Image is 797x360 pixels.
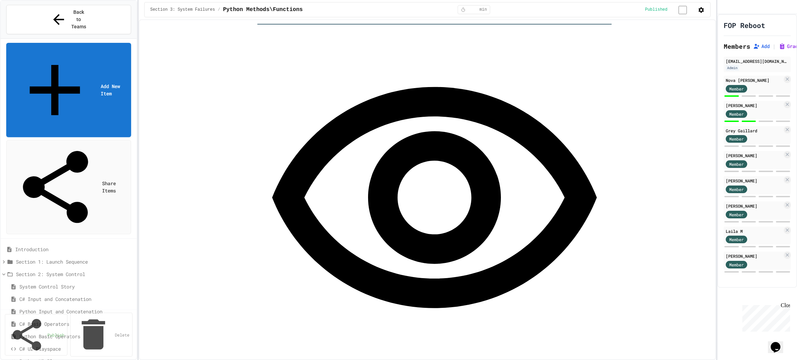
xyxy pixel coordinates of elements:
span: Member [729,186,744,192]
span: Python Input and Concatenation [19,308,134,315]
div: [PERSON_NAME] [726,203,782,209]
div: Chat with us now!Close [3,3,48,44]
iframe: chat widget [740,302,790,332]
span: Member [729,136,744,142]
div: [PERSON_NAME] [726,152,782,159]
span: Published [645,7,668,12]
div: Nova [PERSON_NAME] [726,77,782,83]
div: [EMAIL_ADDRESS][DOMAIN_NAME] [726,58,789,64]
span: C# Input and Concatenation [19,295,134,303]
span: Back to Teams [71,9,87,30]
h2: Members [724,41,750,51]
span: Member [729,111,744,117]
span: Section 1: Launch Sequence [16,258,134,265]
div: Laila M [726,228,782,234]
span: Member [729,211,744,218]
span: min [479,7,487,12]
span: | [772,42,776,50]
input: publish toggle [670,6,695,14]
span: Section 3: System Failures [150,7,215,12]
a: Share Items [6,140,131,235]
div: Admin [726,65,739,71]
span: Member [729,161,744,167]
div: Content is published and visible to students [645,5,695,14]
div: [PERSON_NAME] [726,178,782,184]
div: [PERSON_NAME] [726,102,782,108]
span: Member [729,86,744,92]
a: Add New Item [6,43,131,137]
a: Delete [70,313,133,357]
h1: FOP Reboot [724,20,765,30]
button: Add [753,43,770,50]
span: Section 2: System Control [16,271,134,278]
iframe: chat widget [768,332,790,353]
span: / [218,7,220,12]
span: Member [729,236,744,243]
div: [PERSON_NAME] [726,253,782,259]
span: Member [729,262,744,268]
span: System Control Story [19,283,134,290]
span: Python Methods\Functions [223,6,303,14]
a: Publish [5,314,67,356]
span: Introduction [15,246,134,253]
div: Grey Gaillard [726,127,782,134]
button: Back to Teams [6,5,131,34]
